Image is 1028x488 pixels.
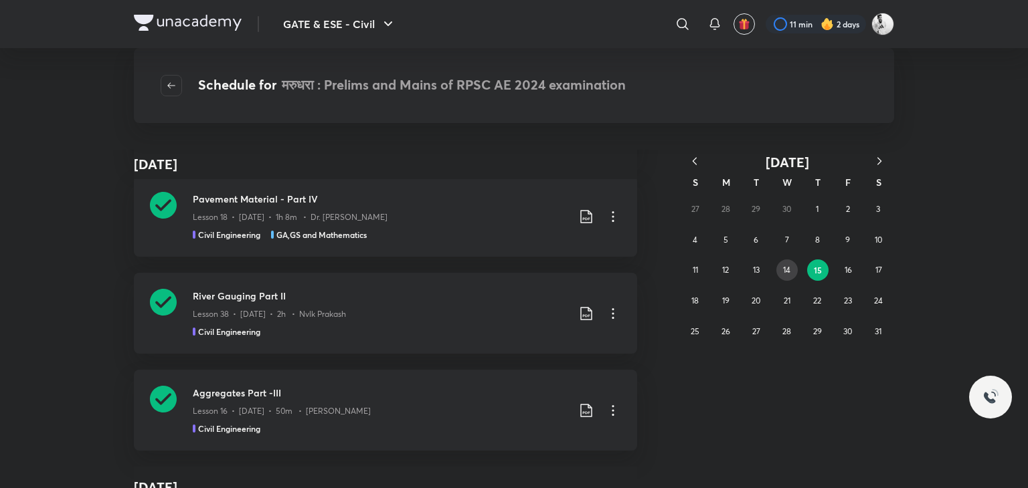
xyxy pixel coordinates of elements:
[193,211,388,223] p: Lesson 18 • [DATE] • 1h 8m • Dr. [PERSON_NAME]
[721,326,730,336] abbr: May 26, 2025
[715,321,736,342] button: May 26, 2025
[134,176,637,257] a: Pavement Material - Part IVLesson 18 • [DATE] • 1h 8m • Dr. [PERSON_NAME]Civil EngineeringGA,GS a...
[198,422,260,435] h5: Civil Engineering
[754,176,759,189] abbr: Tuesday
[876,204,880,214] abbr: May 3, 2025
[722,295,730,306] abbr: May 19, 2025
[134,15,242,31] img: Company Logo
[784,295,790,306] abbr: May 21, 2025
[837,229,859,251] button: May 9, 2025
[722,265,729,275] abbr: May 12, 2025
[693,176,698,189] abbr: Sunday
[723,235,728,245] abbr: May 5, 2025
[815,176,821,189] abbr: Thursday
[134,154,177,174] h4: [DATE]
[876,176,881,189] abbr: Saturday
[806,229,828,251] button: May 8, 2025
[813,326,822,336] abbr: May 29, 2025
[875,326,881,336] abbr: May 31, 2025
[685,290,706,312] button: May 18, 2025
[722,176,730,189] abbr: Monday
[982,389,999,405] img: ttu
[776,321,798,342] button: May 28, 2025
[746,229,767,251] button: May 6, 2025
[776,290,798,312] button: May 21, 2025
[198,326,260,338] h5: Civil Engineering
[193,289,568,303] h3: River Gauging Part II
[868,259,889,281] button: May 17, 2025
[738,18,750,30] img: avatar
[193,192,568,206] h3: Pavement Material - Part IV
[821,17,834,31] img: streak
[785,235,789,245] abbr: May 7, 2025
[845,265,852,275] abbr: May 16, 2025
[837,290,859,312] button: May 23, 2025
[276,229,367,241] h5: GA,GS and Mathematics
[275,11,404,37] button: GATE & ESE - Civil
[815,235,820,245] abbr: May 8, 2025
[807,259,829,281] button: May 15, 2025
[782,326,791,336] abbr: May 28, 2025
[837,321,859,342] button: May 30, 2025
[134,15,242,34] a: Company Logo
[746,321,767,342] button: May 27, 2025
[685,259,706,281] button: May 11, 2025
[838,259,859,281] button: May 16, 2025
[766,153,809,171] span: [DATE]
[685,321,706,342] button: May 25, 2025
[282,76,626,94] span: मरुधरा : Prelims and Mains of RPSC AE 2024 examination
[874,295,883,306] abbr: May 24, 2025
[875,265,882,275] abbr: May 17, 2025
[754,235,758,245] abbr: May 6, 2025
[198,229,260,241] h5: Civil Engineering
[843,326,852,336] abbr: May 30, 2025
[867,229,889,251] button: May 10, 2025
[782,176,792,189] abbr: Wednesday
[715,259,736,281] button: May 12, 2025
[752,326,760,336] abbr: May 27, 2025
[837,199,859,220] button: May 2, 2025
[814,265,822,275] abbr: May 15, 2025
[806,199,828,220] button: May 1, 2025
[875,235,882,245] abbr: May 10, 2025
[806,321,828,342] button: May 29, 2025
[715,290,736,312] button: May 19, 2025
[844,295,852,306] abbr: May 23, 2025
[685,229,706,251] button: May 4, 2025
[691,295,699,306] abbr: May 18, 2025
[193,405,371,417] p: Lesson 16 • [DATE] • 50m • [PERSON_NAME]
[806,290,828,312] button: May 22, 2025
[193,308,346,320] p: Lesson 38 • [DATE] • 2h • Nvlk Prakash
[846,204,850,214] abbr: May 2, 2025
[193,386,568,400] h3: Aggregates Part -III
[693,235,697,245] abbr: May 4, 2025
[867,321,889,342] button: May 31, 2025
[845,176,851,189] abbr: Friday
[746,290,767,312] button: May 20, 2025
[871,13,894,35] img: sveer yadav
[709,154,865,170] button: [DATE]
[867,199,889,220] button: May 3, 2025
[715,229,736,251] button: May 5, 2025
[734,13,755,35] button: avatar
[845,235,850,245] abbr: May 9, 2025
[867,290,889,312] button: May 24, 2025
[776,259,798,281] button: May 14, 2025
[134,370,637,451] a: Aggregates Part -IIILesson 16 • [DATE] • 50m • [PERSON_NAME]Civil Engineering
[813,295,821,306] abbr: May 22, 2025
[816,204,819,214] abbr: May 1, 2025
[752,295,760,306] abbr: May 20, 2025
[753,265,760,275] abbr: May 13, 2025
[783,265,790,275] abbr: May 14, 2025
[198,75,626,96] h4: Schedule for
[693,265,698,275] abbr: May 11, 2025
[691,326,699,336] abbr: May 25, 2025
[746,259,767,281] button: May 13, 2025
[134,273,637,354] a: River Gauging Part IILesson 38 • [DATE] • 2h • Nvlk PrakashCivil Engineering
[776,229,798,251] button: May 7, 2025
